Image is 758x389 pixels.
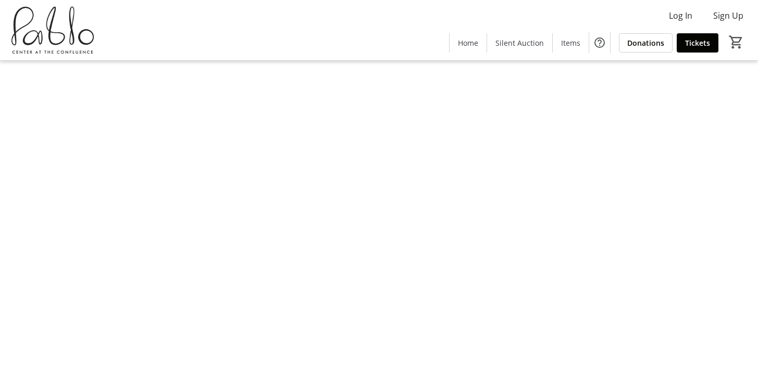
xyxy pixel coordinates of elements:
[553,33,589,53] a: Items
[627,37,664,48] span: Donations
[561,37,580,48] span: Items
[450,33,487,53] a: Home
[713,9,743,22] span: Sign Up
[495,37,544,48] span: Silent Auction
[487,33,552,53] a: Silent Auction
[6,4,99,56] img: Pablo Center's Logo
[661,7,701,24] button: Log In
[619,33,673,53] a: Donations
[705,7,752,24] button: Sign Up
[727,33,745,51] button: Cart
[458,37,478,48] span: Home
[677,33,718,53] a: Tickets
[669,9,692,22] span: Log In
[589,32,610,53] button: Help
[685,37,710,48] span: Tickets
